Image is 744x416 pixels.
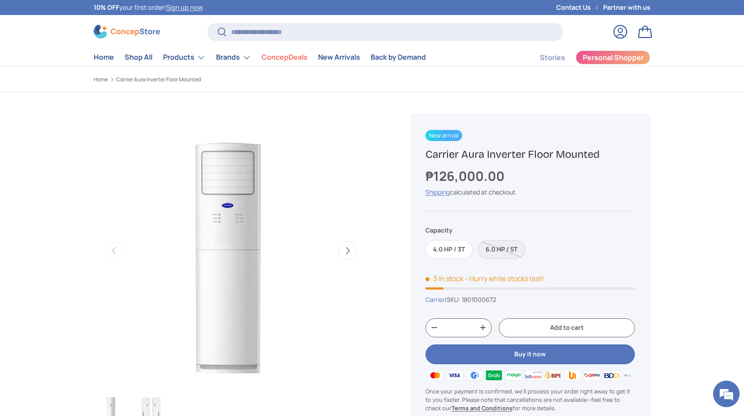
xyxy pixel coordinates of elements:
strong: 10% OFF [94,3,119,11]
div: calculated at checkout. [425,187,635,197]
a: Terms and Conditions [452,404,512,412]
img: qrph [582,369,602,382]
img: bpi [543,369,562,382]
div: Minimize live chat window [145,4,166,26]
a: Partner with us [603,3,650,12]
summary: Products [158,49,211,66]
nav: Secondary [519,49,650,66]
label: Sold out [478,240,525,259]
summary: Brands [211,49,256,66]
span: Personal Shopper [583,54,644,61]
p: your first order! . [94,3,204,12]
button: Buy it now [425,344,635,364]
img: maya [504,369,523,382]
p: Once your payment is confirmed, we'll process your order right away to get it to you faster. Plea... [425,387,635,413]
span: We're online! [51,111,122,201]
span: 1801000672 [462,295,496,304]
strong: ₱126,000.00 [425,167,507,185]
img: ConcepStore [94,25,160,38]
a: Back by Demand [371,49,426,66]
textarea: Type your message and hit 'Enter' [4,241,168,272]
img: visa [445,369,464,382]
legend: Capacity [425,225,452,235]
a: Home [94,77,108,82]
a: Home [94,49,114,66]
a: Carrier [425,295,445,304]
img: ubp [562,369,582,382]
a: Shop All [125,49,152,66]
p: - Hurry while stocks last! [465,274,544,283]
img: master [425,369,445,382]
img: metrobank [622,369,641,382]
div: Chat with us now [46,50,148,61]
a: Sign up now [166,3,202,11]
img: bdo [602,369,621,382]
a: Personal Shopper [576,50,650,65]
a: Shipping [425,188,450,196]
a: Contact Us [556,3,603,12]
a: Stories [540,49,565,66]
img: grabpay [484,369,504,382]
img: gcash [465,369,484,382]
span: 3 in stock [425,274,463,283]
nav: Breadcrumbs [94,76,389,84]
button: Add to cart [499,318,635,337]
h1: Carrier Aura Inverter Floor Mounted [425,148,635,161]
span: | [445,295,496,304]
span: SKU: [447,295,460,304]
a: Carrier Aura Inverter Floor Mounted [116,77,201,82]
span: New arrival [425,130,462,141]
nav: Primary [94,49,426,66]
img: billease [524,369,543,382]
a: ConcepDeals [262,49,307,66]
a: New Arrivals [318,49,360,66]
